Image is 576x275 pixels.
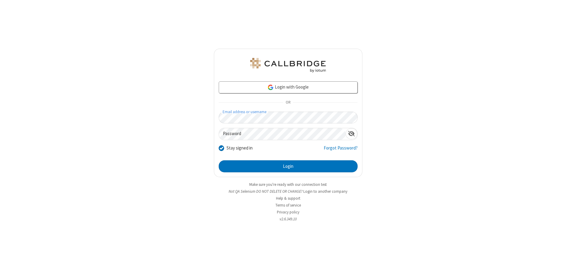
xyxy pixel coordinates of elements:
label: Stay signed in [226,145,253,152]
a: Help & support [276,196,300,201]
li: Not QA Selenium DO NOT DELETE OR CHANGE? [214,189,362,194]
a: Terms of service [275,203,301,208]
a: Forgot Password? [324,145,358,156]
a: Login with Google [219,81,358,93]
input: Password [219,128,346,140]
a: Privacy policy [277,210,299,215]
span: OR [283,98,293,107]
input: Email address or username [219,112,358,123]
img: google-icon.png [267,84,274,91]
li: v2.6.349.10 [214,216,362,222]
button: Login to another company [303,189,347,194]
a: Make sure you're ready with our connection test [249,182,327,187]
button: Login [219,160,358,172]
div: Show password [346,128,357,139]
img: QA Selenium DO NOT DELETE OR CHANGE [249,58,327,72]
